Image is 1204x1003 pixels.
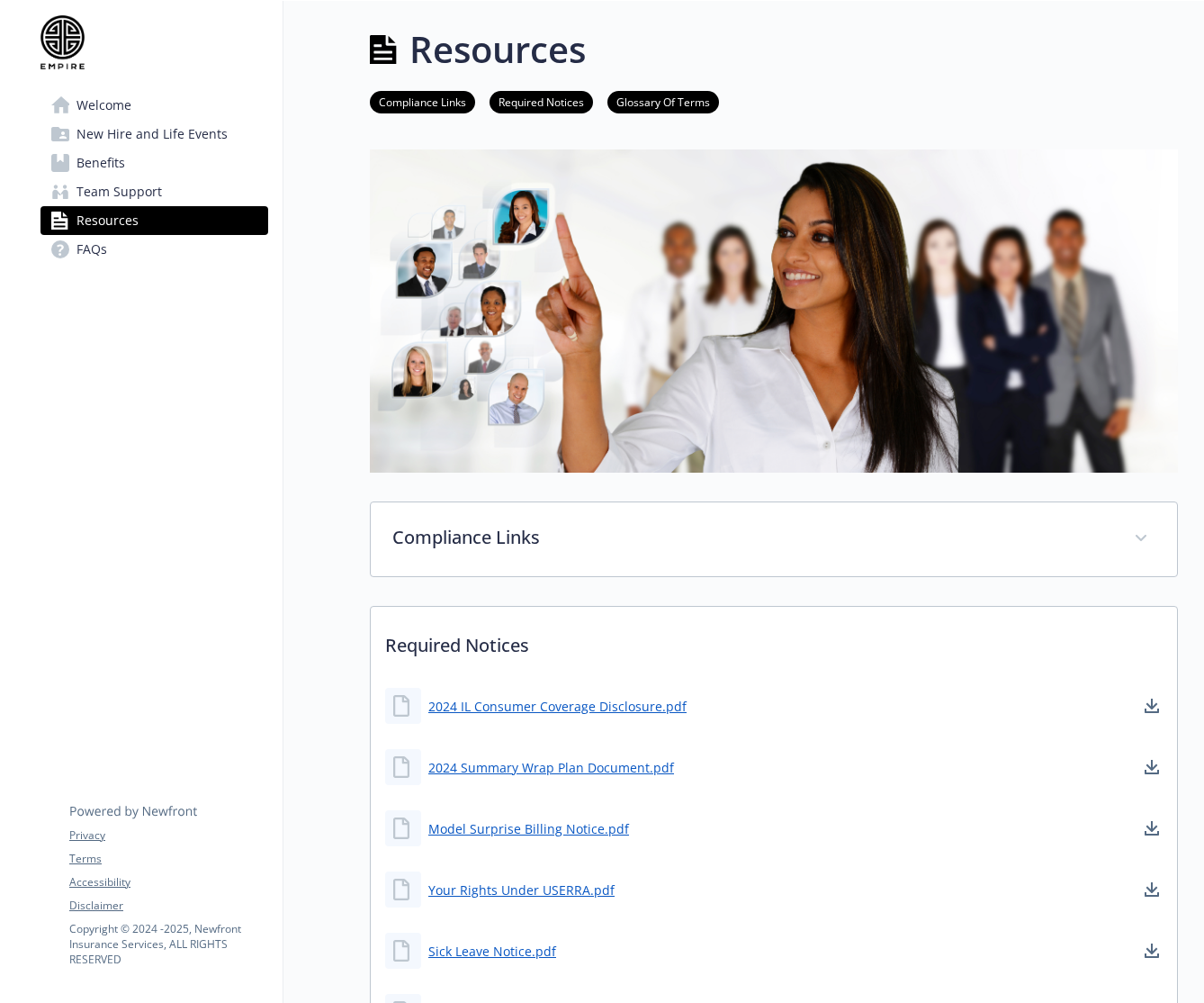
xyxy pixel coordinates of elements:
[40,177,268,206] a: Team Support
[40,206,268,235] a: Resources
[69,898,267,914] a: Disclaimer
[76,206,139,235] span: Resources
[69,827,267,844] a: Privacy
[76,177,162,206] span: Team Support
[69,874,267,890] a: Accessibility
[1141,756,1163,778] a: download document
[371,607,1177,673] p: Required Notices
[428,697,687,716] a: 2024 IL Consumer Coverage Disclosure.pdf
[76,149,125,177] span: Benefits
[1141,879,1163,900] a: download document
[607,93,719,110] a: Glossary Of Terms
[370,149,1178,473] img: resources page banner
[392,524,1112,551] p: Compliance Links
[76,235,107,264] span: FAQs
[40,91,268,120] a: Welcome
[69,921,267,967] p: Copyright © 2024 - 2025 , Newfront Insurance Services, ALL RIGHTS RESERVED
[428,942,556,961] a: Sick Leave Notice.pdf
[40,149,268,177] a: Benefits
[76,120,228,149] span: New Hire and Life Events
[1141,940,1163,962] a: download document
[76,91,131,120] span: Welcome
[428,758,674,777] a: 2024 Summary Wrap Plan Document.pdf
[370,93,475,110] a: Compliance Links
[428,881,615,899] a: Your Rights Under USERRA.pdf
[1141,695,1163,717] a: download document
[409,23,586,77] h1: Resources
[40,235,268,264] a: FAQs
[490,93,593,110] a: Required Notices
[40,120,268,149] a: New Hire and Life Events
[371,502,1177,576] div: Compliance Links
[1141,818,1163,839] a: download document
[428,819,629,838] a: Model Surprise Billing Notice.pdf
[69,851,267,867] a: Terms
